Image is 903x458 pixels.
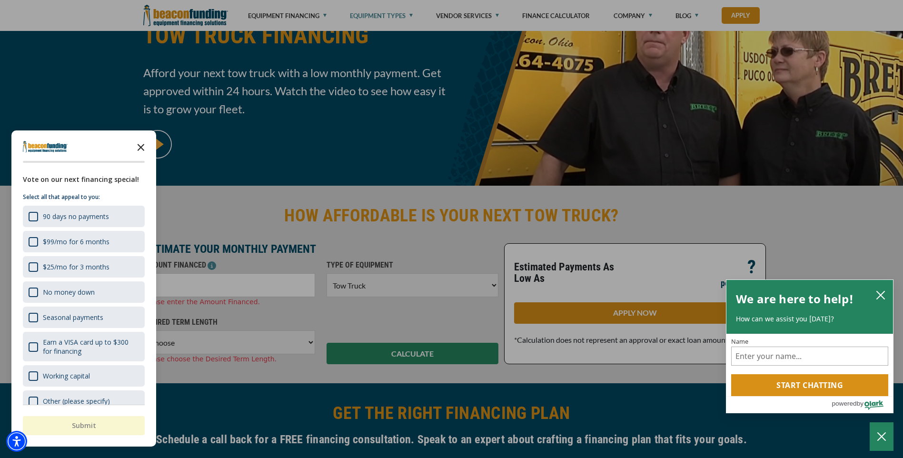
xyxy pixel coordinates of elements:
a: Powered by Olark - open in a new tab [832,397,893,413]
p: How can we assist you [DATE]? [736,314,883,324]
span: powered [832,398,856,409]
div: Seasonal payments [43,313,103,322]
p: Select all that appeal to you: [23,192,145,202]
div: Seasonal payments [23,307,145,328]
button: close chatbox [873,288,888,301]
div: No money down [23,281,145,303]
div: $25/mo for 3 months [43,262,109,271]
div: $99/mo for 6 months [43,237,109,246]
button: Submit [23,416,145,435]
button: Close the survey [131,137,150,156]
div: $99/mo for 6 months [23,231,145,252]
div: 90 days no payments [43,212,109,221]
div: Other (please specify) [43,397,110,406]
input: Name [731,347,888,366]
h2: We are here to help! [736,289,853,309]
div: Working capital [23,365,145,387]
div: Other (please specify) [23,390,145,412]
div: Earn a VISA card up to $300 for financing [23,332,145,361]
div: olark chatbox [726,279,893,414]
div: $25/mo for 3 months [23,256,145,278]
div: Working capital [43,371,90,380]
div: Survey [11,130,156,447]
div: No money down [43,288,95,297]
img: Company logo [23,141,68,152]
label: Name [731,339,888,345]
div: 90 days no payments [23,206,145,227]
span: by [857,398,863,409]
div: Accessibility Menu [6,431,27,452]
button: Start chatting [731,374,888,396]
div: Earn a VISA card up to $300 for financing [43,338,139,356]
div: Vote on our next financing special! [23,174,145,185]
button: Close Chatbox [870,422,893,451]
